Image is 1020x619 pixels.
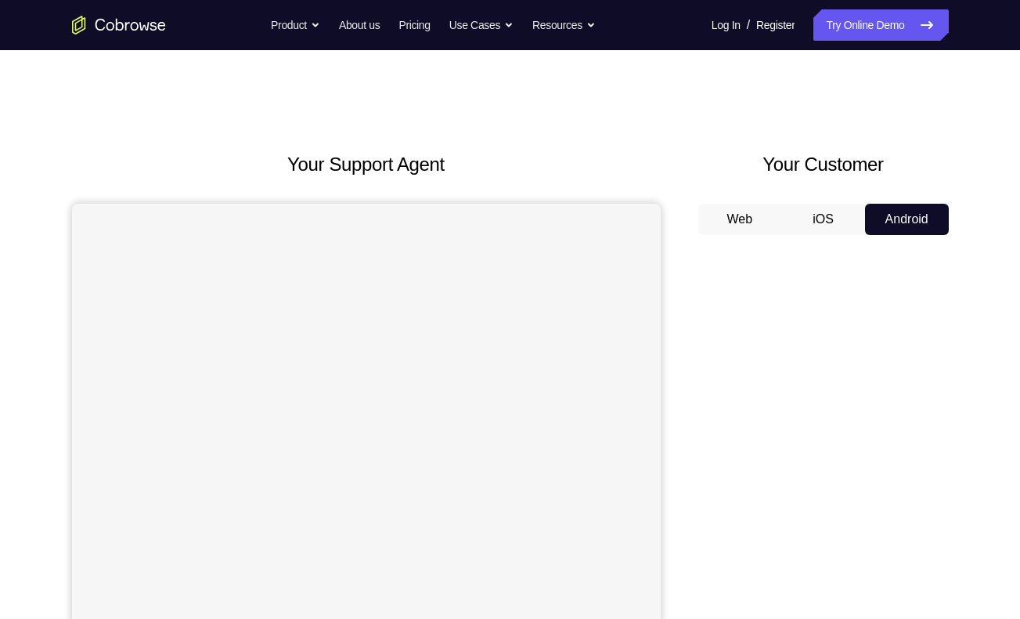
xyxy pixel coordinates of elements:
a: Go to the home page [72,16,166,34]
a: Pricing [398,9,430,41]
a: Register [756,9,795,41]
a: Log In [712,9,741,41]
button: iOS [781,204,865,235]
a: About us [339,9,380,41]
button: Use Cases [449,9,514,41]
button: Android [865,204,949,235]
button: Web [698,204,782,235]
h2: Your Customer [698,150,949,179]
h2: Your Support Agent [72,150,661,179]
a: Try Online Demo [813,9,948,41]
button: Product [271,9,320,41]
button: Resources [532,9,596,41]
span: / [747,16,750,34]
